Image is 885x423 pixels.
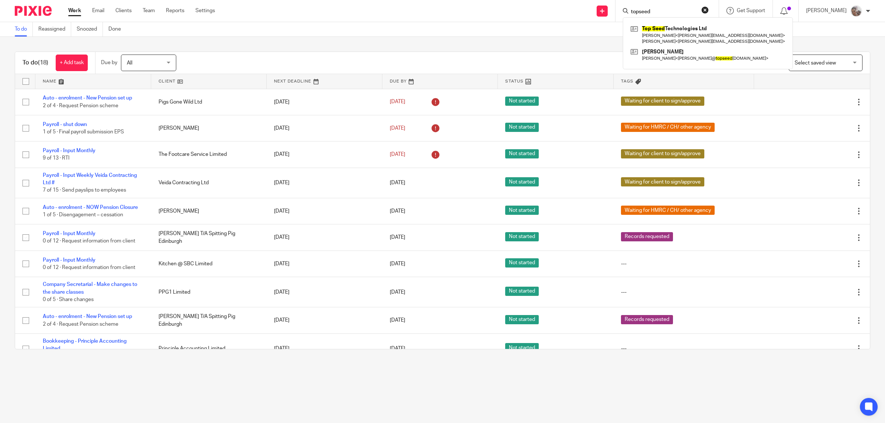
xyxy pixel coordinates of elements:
[390,346,405,351] span: [DATE]
[108,22,126,36] a: Done
[43,103,118,108] span: 2 of 4 · Request Pension scheme
[43,239,135,244] span: 0 of 12 · Request information from client
[151,333,267,364] td: Principle Accounting Limited
[43,339,126,351] a: Bookkeeping - Principle Accounting Limited
[38,60,48,66] span: (18)
[38,22,71,36] a: Reassigned
[151,277,267,307] td: PPG1 Limited
[267,224,382,251] td: [DATE]
[68,7,81,14] a: Work
[267,277,382,307] td: [DATE]
[621,79,634,83] span: Tags
[267,251,382,277] td: [DATE]
[267,198,382,224] td: [DATE]
[43,258,96,263] a: Payroll - Input Monthly
[43,314,132,319] a: Auto - enrolment - New Pension set up
[390,152,405,157] span: [DATE]
[390,209,405,214] span: [DATE]
[43,205,138,210] a: Auto - enrolment - NOW Pension Closure
[43,322,118,327] span: 2 of 4 · Request Pension scheme
[195,7,215,14] a: Settings
[806,7,847,14] p: [PERSON_NAME]
[43,122,87,127] a: Payroll - shut down
[621,260,747,268] div: ---
[505,149,539,158] span: Not started
[151,115,267,141] td: [PERSON_NAME]
[390,290,405,295] span: [DATE]
[621,123,715,132] span: Waiting for HMRC / CH/ other agency
[115,7,132,14] a: Clients
[621,232,673,241] span: Records requested
[43,188,126,193] span: 7 of 15 · Send payslips to employees
[621,315,673,324] span: Records requested
[267,115,382,141] td: [DATE]
[390,318,405,323] span: [DATE]
[390,235,405,240] span: [DATE]
[77,22,103,36] a: Snoozed
[267,307,382,333] td: [DATE]
[43,156,69,161] span: 9 of 13 · RTI
[15,22,33,36] a: To do
[151,251,267,277] td: Kitchen @ SBC Limited
[151,198,267,224] td: [PERSON_NAME]
[630,9,697,15] input: Search
[56,55,88,71] a: + Add task
[505,97,539,106] span: Not started
[101,59,117,66] p: Due by
[505,206,539,215] span: Not started
[143,7,155,14] a: Team
[505,258,539,268] span: Not started
[390,99,405,105] span: [DATE]
[151,168,267,198] td: Veida Contracting Ltd
[505,177,539,186] span: Not started
[127,60,132,66] span: All
[621,206,715,215] span: Waiting for HMRC / CH/ other agency
[621,289,747,296] div: ---
[151,141,267,168] td: The Footcare Service Limited
[267,333,382,364] td: [DATE]
[151,307,267,333] td: [PERSON_NAME] T/A Spitting Pig Edinburgh
[151,89,267,115] td: Pigs Gone Wild Ltd
[621,345,747,352] div: ---
[390,261,405,266] span: [DATE]
[505,232,539,241] span: Not started
[621,149,704,158] span: Waiting for client to sign/approve
[43,148,96,153] a: Payroll - Input Monthly
[267,168,382,198] td: [DATE]
[390,180,405,185] span: [DATE]
[43,129,124,134] span: 1 of 5 · Final payroll submission EPS
[43,212,123,217] span: 1 of 5 · Disengagement – cessation
[15,6,52,16] img: Pixie
[621,177,704,186] span: Waiting for client to sign/approve
[43,231,96,236] a: Payroll - Input Monthly
[43,173,137,185] a: Payroll - Input Weekly Veida Contracting Ltd #
[166,7,184,14] a: Reports
[795,60,836,66] span: Select saved view
[267,141,382,168] td: [DATE]
[43,297,94,302] span: 0 of 5 · Share changes
[850,5,862,17] img: me.jpg
[505,287,539,296] span: Not started
[505,315,539,324] span: Not started
[505,123,539,132] span: Not started
[43,282,137,294] a: Company Secretarial - Make changes to the share classes
[267,89,382,115] td: [DATE]
[505,343,539,352] span: Not started
[737,8,765,13] span: Get Support
[43,265,135,270] span: 0 of 12 · Request information from client
[390,126,405,131] span: [DATE]
[92,7,104,14] a: Email
[701,6,709,14] button: Clear
[22,59,48,67] h1: To do
[621,97,704,106] span: Waiting for client to sign/approve
[151,224,267,251] td: [PERSON_NAME] T/A Spitting Pig Edinburgh
[43,95,132,101] a: Auto - enrolment - New Pension set up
